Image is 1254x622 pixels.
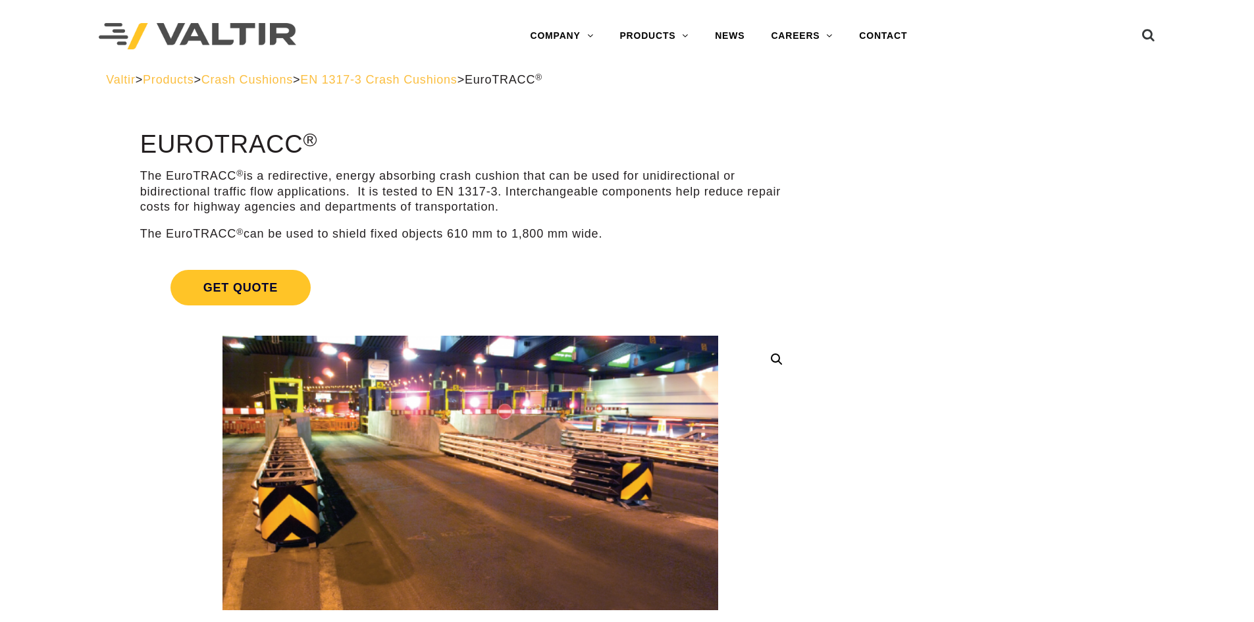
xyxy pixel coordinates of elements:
span: Get Quote [170,270,311,305]
a: Products [143,73,194,86]
a: PRODUCTS [606,23,702,49]
h1: EuroTRACC [140,131,800,159]
a: CAREERS [758,23,846,49]
a: CONTACT [846,23,920,49]
a: NEWS [702,23,758,49]
a: Crash Cushions [201,73,293,86]
a: Get Quote [140,254,800,321]
sup: ® [236,168,244,178]
p: The EuroTRACC can be used to shield fixed objects 610 mm to 1,800 mm wide. [140,226,800,242]
a: COMPANY [517,23,606,49]
a: 🔍 [765,348,789,371]
sup: ® [236,227,244,237]
span: EuroTRACC [465,73,542,86]
sup: ® [535,72,542,82]
a: Valtir [106,73,135,86]
div: > > > > [106,72,1148,88]
sup: ® [303,129,318,150]
p: The EuroTRACC is a redirective, energy absorbing crash cushion that can be used for unidirectiona... [140,168,800,215]
img: Valtir [99,23,296,50]
a: EN 1317-3 Crash Cushions [300,73,457,86]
